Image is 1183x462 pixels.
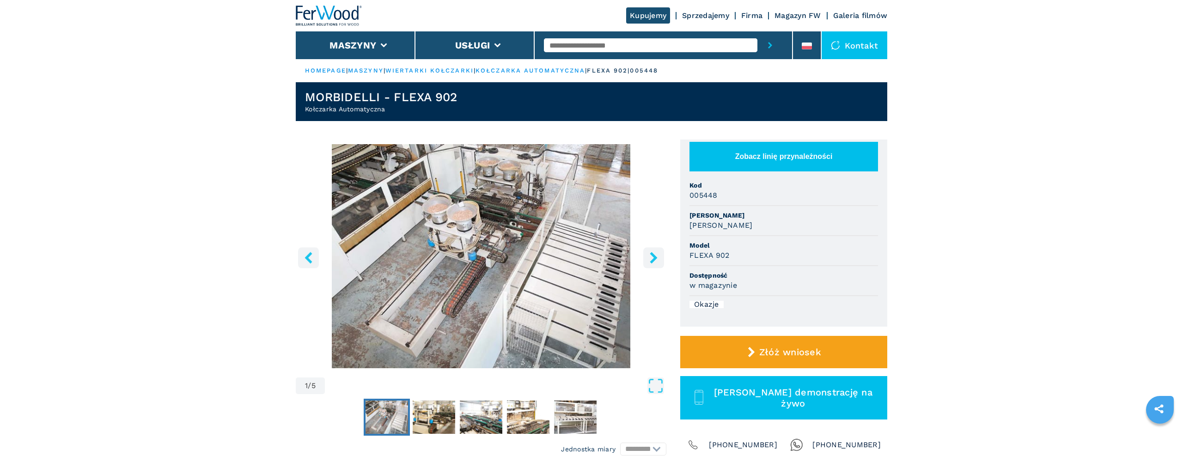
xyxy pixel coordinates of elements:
span: [PERSON_NAME] demonstrację na żywo [710,387,877,409]
button: Go to Slide 4 [505,399,551,436]
img: Whatsapp [790,438,803,451]
span: | [585,67,587,74]
h2: Kołczarka Automatyczna [305,104,457,114]
button: left-button [298,247,319,268]
span: | [384,67,385,74]
span: 1 [305,382,308,389]
span: Złóż wniosek [759,346,821,358]
img: 7293842b489c3d56e06b9606c2444908 [460,401,502,434]
span: Model [689,241,878,250]
button: [PERSON_NAME] demonstrację na żywo [680,376,887,419]
span: | [474,67,476,74]
img: Ferwood [296,6,362,26]
button: Złóż wniosek [680,336,887,368]
img: 0b345ada83b80610c34dffa44776ecac [366,401,408,434]
img: ff49a1f58aa7416ba78287dbd228c21b [554,401,597,434]
a: Magazyn FW [774,11,821,20]
button: Maszyny [329,40,376,51]
h1: MORBIDELLI - FLEXA 902 [305,90,457,104]
button: Zobacz linię przynależności [689,142,878,171]
button: Go to Slide 2 [411,399,457,436]
span: / [308,382,311,389]
button: Go to Slide 1 [364,399,410,436]
nav: Thumbnail Navigation [296,399,666,436]
a: Galeria filmów [833,11,888,20]
div: Okazje [689,301,724,308]
a: HOMEPAGE [305,67,346,74]
span: [PERSON_NAME] [689,211,878,220]
span: | [346,67,348,74]
h3: 005448 [689,190,718,201]
p: 005448 [630,67,658,75]
div: Kontakt [822,31,887,59]
a: kołczarka automatyczna [476,67,585,74]
span: [PHONE_NUMBER] [709,438,777,451]
button: right-button [643,247,664,268]
span: Kod [689,181,878,190]
a: maszyny [348,67,384,74]
a: sharethis [1147,397,1171,420]
img: Kontakt [831,41,840,50]
img: Kołczarka Automatyczna MORBIDELLI FLEXA 902 [296,144,666,368]
a: Firma [741,11,762,20]
iframe: Chat [1144,420,1176,455]
h3: FLEXA 902 [689,250,729,261]
a: wiertarki kołczarki [385,67,474,74]
img: Phone [687,438,700,451]
button: submit-button [757,31,783,59]
em: Jednostka miary [561,444,616,454]
p: flexa 902 | [587,67,630,75]
h3: [PERSON_NAME] [689,220,752,231]
img: ad661ab3960b8dafea182a4f9391d2b5 [413,401,455,434]
button: Open Fullscreen [327,377,664,394]
span: 5 [311,382,316,389]
span: Dostępność [689,271,878,280]
span: [PHONE_NUMBER] [812,438,881,451]
button: Go to Slide 5 [552,399,598,436]
a: Sprzedajemy [682,11,729,20]
img: 8ed5cecd1178b75cd8e48c0fcf39d8b1 [507,401,549,434]
button: Usługi [455,40,490,51]
a: Kupujemy [626,7,670,24]
div: Go to Slide 1 [296,144,666,368]
h3: w magazynie [689,280,737,291]
button: Go to Slide 3 [458,399,504,436]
